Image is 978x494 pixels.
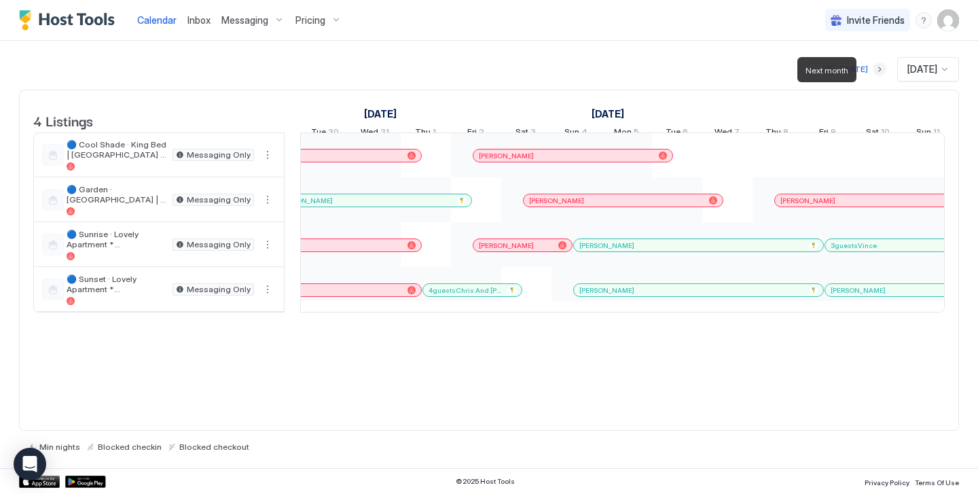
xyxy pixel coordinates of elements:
[19,10,121,31] a: Host Tools Logo
[564,126,579,141] span: Sun
[14,448,46,480] div: Open Intercom Messenger
[881,126,890,141] span: 10
[412,124,439,143] a: January 1, 2026
[561,124,591,143] a: January 4, 2026
[380,126,389,141] span: 31
[711,124,743,143] a: January 7, 2026
[530,126,536,141] span: 3
[579,241,634,250] span: [PERSON_NAME]
[433,126,436,141] span: 1
[187,14,211,26] span: Inbox
[831,286,886,295] span: [PERSON_NAME]
[816,124,839,143] a: January 9, 2026
[259,236,276,253] button: More options
[311,126,326,141] span: Tue
[937,10,959,31] div: User profile
[19,476,60,488] a: App Store
[137,14,177,26] span: Calendar
[588,104,628,124] a: January 1, 2026
[259,147,276,163] button: More options
[221,14,268,27] span: Messaging
[819,126,829,141] span: Fri
[933,126,940,141] span: 11
[805,65,848,75] span: Next month
[67,274,167,294] span: 🔵 Sunset · Lovely Apartment *[GEOGRAPHIC_DATA] Best Locations *Sunset
[187,13,211,27] a: Inbox
[137,13,177,27] a: Calendar
[831,241,877,250] span: 3guestsVince
[913,124,943,143] a: January 11, 2026
[762,124,792,143] a: January 8, 2026
[614,126,632,141] span: Mon
[295,14,325,27] span: Pricing
[467,126,477,141] span: Fri
[915,478,959,487] span: Terms Of Use
[259,147,276,163] div: menu
[847,14,905,27] span: Invite Friends
[67,139,167,160] span: 🔵 Cool Shade · King Bed | [GEOGRAPHIC_DATA] *Best Downtown Locations *Cool
[666,126,681,141] span: Tue
[361,104,400,124] a: December 15, 2025
[734,126,740,141] span: 7
[479,241,534,250] span: [PERSON_NAME]
[683,126,688,141] span: 6
[67,229,167,249] span: 🔵 Sunrise · Lovely Apartment *[GEOGRAPHIC_DATA] Best Locations *Sunrise
[259,281,276,298] button: More options
[579,286,634,295] span: [PERSON_NAME]
[39,442,80,452] span: Min nights
[873,63,886,76] button: Next month
[866,126,879,141] span: Sat
[33,110,93,130] span: 4 Listings
[456,477,515,486] span: © 2025 Host Tools
[611,124,642,143] a: January 5, 2026
[512,124,539,143] a: January 3, 2026
[67,184,167,205] span: 🔵 Garden · [GEOGRAPHIC_DATA] | [GEOGRAPHIC_DATA] *Best Downtown Locations (4)
[361,126,378,141] span: Wed
[662,124,691,143] a: January 6, 2026
[783,126,789,141] span: 8
[308,124,342,143] a: December 30, 2025
[328,126,339,141] span: 30
[259,192,276,208] button: More options
[916,12,932,29] div: menu
[259,192,276,208] div: menu
[479,126,484,141] span: 2
[515,126,528,141] span: Sat
[916,126,931,141] span: Sun
[865,474,909,489] a: Privacy Policy
[634,126,639,141] span: 5
[415,126,431,141] span: Thu
[479,152,534,160] span: [PERSON_NAME]
[65,476,106,488] a: Google Play Store
[831,126,836,141] span: 9
[429,286,503,295] span: 4guestsChris And [PERSON_NAME]
[278,196,333,205] span: [PERSON_NAME]
[915,474,959,489] a: Terms Of Use
[259,281,276,298] div: menu
[357,124,393,143] a: December 31, 2025
[765,126,781,141] span: Thu
[714,126,732,141] span: Wed
[907,63,937,75] span: [DATE]
[98,442,162,452] span: Blocked checkin
[863,124,893,143] a: January 10, 2026
[780,196,835,205] span: [PERSON_NAME]
[865,478,909,487] span: Privacy Policy
[464,124,488,143] a: January 2, 2026
[259,236,276,253] div: menu
[179,442,249,452] span: Blocked checkout
[581,126,587,141] span: 4
[529,196,584,205] span: [PERSON_NAME]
